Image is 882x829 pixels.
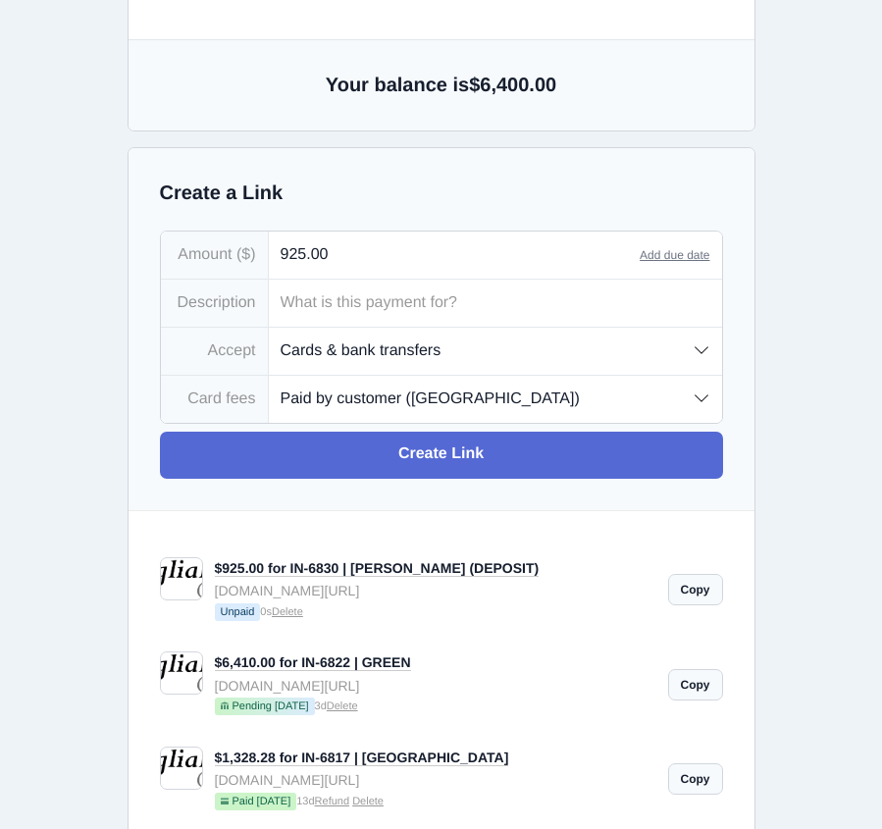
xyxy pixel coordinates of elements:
small: 13d [215,793,656,812]
p: IN-6830 | [PERSON_NAME] (DEPOSIT) [359,307,763,334]
div: Card fees [161,376,269,423]
span: Paid [DATE] [215,793,297,810]
a: Delete [327,700,358,712]
a: Refund [315,796,349,807]
a: Copy [668,669,723,700]
input: Your name or business name [359,476,763,523]
img: powered-by-stripe.svg [505,760,618,776]
div: Accept [161,328,269,375]
div: [DOMAIN_NAME][URL] [215,769,656,791]
input: Email (for receipt) [359,524,763,571]
iframe: Secure card payment input frame [371,586,752,604]
h2: Create a Link [160,180,723,207]
input: What is this payment for? [269,280,722,327]
input: 0.00 [269,232,641,279]
h2: Your balance is [160,72,723,99]
a: Add due date [640,248,709,262]
span: $6,400.00 [469,75,556,96]
p: $925.00 [359,337,763,361]
span: Unpaid [215,603,261,621]
a: $6,410.00 for IN-6822 | GREEN [215,654,411,671]
img: images%2Flogos%2FNHEjR4F79tOipA5cvDi8LzgAg5H3-logo.jpg [407,118,715,185]
a: Copy [668,763,723,795]
div: Description [161,280,269,327]
div: [DOMAIN_NAME][URL] [215,675,656,697]
a: $925.00 for IN-6830 | [PERSON_NAME] (DEPOSIT) [215,560,540,577]
a: Create Link [160,432,723,479]
small: Card fee ($33.08) will be applied. [359,642,763,662]
a: Delete [352,796,384,807]
small: [STREET_ADDRESS][US_STATE] [359,217,763,264]
a: $1,328.28 for IN-6817 | [GEOGRAPHIC_DATA] [215,750,509,766]
a: Google Pay [493,405,628,452]
button: Submit Payment [359,686,763,733]
small: 0s [215,603,656,623]
a: Delete [272,606,303,618]
div: Amount ($) [161,232,269,279]
div: [DOMAIN_NAME][URL] [215,580,656,601]
a: Bank transfer [629,405,763,452]
small: 3d [215,698,656,717]
span: Pending [DATE] [215,698,315,715]
a: Copy [668,574,723,605]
